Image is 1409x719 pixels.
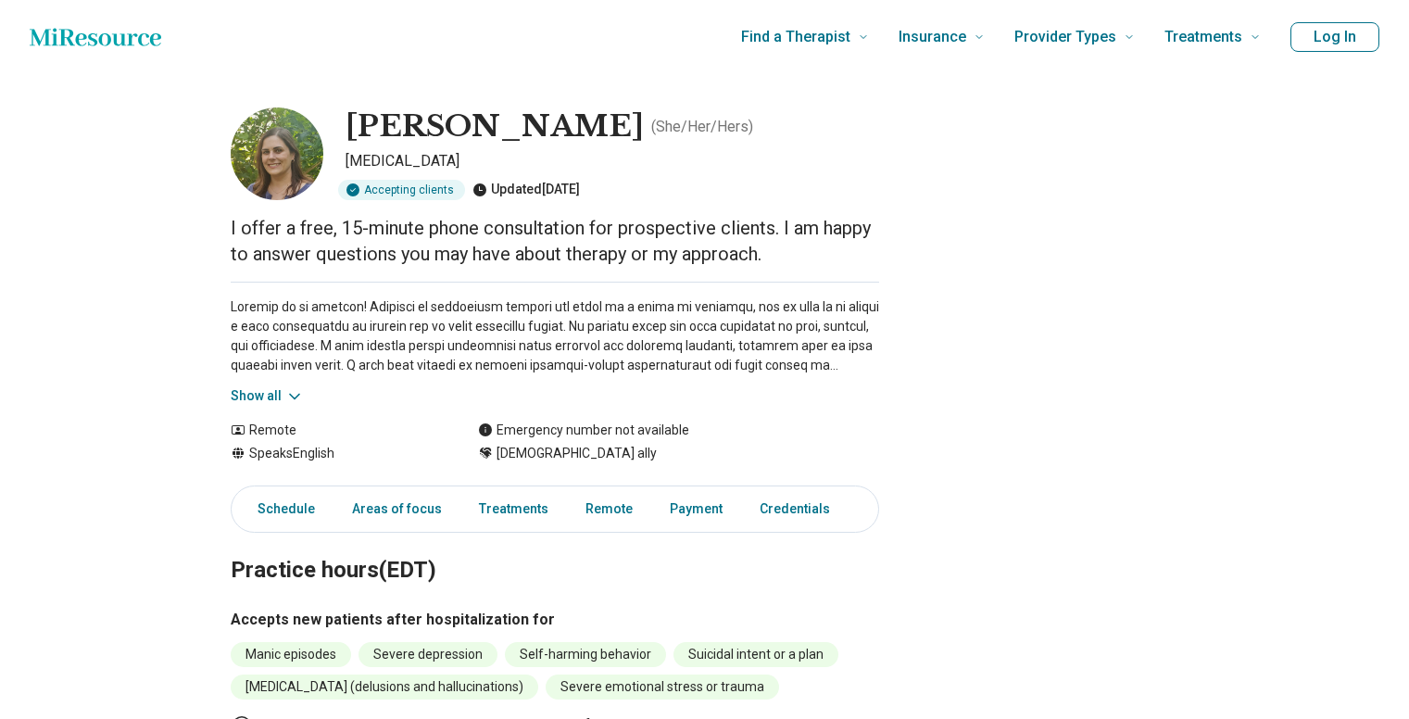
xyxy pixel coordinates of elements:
p: ( She/Her/Hers ) [651,116,753,138]
li: Severe depression [359,642,497,667]
li: Manic episodes [231,642,351,667]
li: Severe emotional stress or trauma [546,675,779,700]
li: [MEDICAL_DATA] (delusions and hallucinations) [231,675,538,700]
h3: Accepts new patients after hospitalization for [231,609,879,631]
li: Suicidal intent or a plan [673,642,838,667]
span: [DEMOGRAPHIC_DATA] ally [497,444,657,463]
p: I offer a free, 15-minute phone consultation for prospective clients. I am happy to answer questi... [231,215,879,267]
button: Show all [231,386,304,406]
p: Loremip do si ametcon! Adipisci el seddoeiusm tempori utl etdol ma a enima mi veniamqu, nos ex ul... [231,297,879,375]
a: Remote [574,490,644,528]
div: Emergency number not available [478,421,689,440]
a: Areas of focus [341,490,453,528]
span: Treatments [1164,24,1242,50]
a: Payment [659,490,734,528]
a: Home page [30,19,161,56]
span: Find a Therapist [741,24,850,50]
div: Remote [231,421,441,440]
a: Treatments [468,490,560,528]
div: Accepting clients [338,180,465,200]
span: Provider Types [1014,24,1116,50]
a: Schedule [235,490,326,528]
div: Updated [DATE] [472,180,580,200]
span: Insurance [899,24,966,50]
button: Log In [1290,22,1379,52]
p: [MEDICAL_DATA] [346,150,879,172]
img: Alexandra Roscigno, Psychologist [231,107,323,200]
div: Speaks English [231,444,441,463]
h1: [PERSON_NAME] [346,107,644,146]
h2: Practice hours (EDT) [231,511,879,587]
li: Self-harming behavior [505,642,666,667]
a: Credentials [749,490,852,528]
